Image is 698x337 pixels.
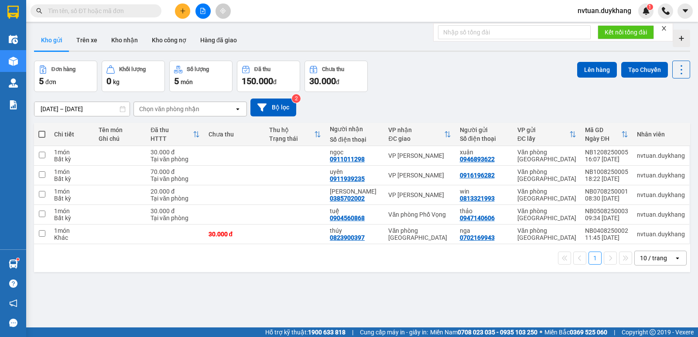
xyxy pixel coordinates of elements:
div: HTTT [151,135,192,142]
span: plus [180,8,186,14]
div: Văn phòng [GEOGRAPHIC_DATA] [517,149,576,163]
button: Kho công nợ [145,30,193,51]
div: Chọn văn phòng nhận [139,105,199,113]
th: Toggle SortBy [581,123,633,146]
div: 0904560868 [330,214,365,221]
div: NB1208250005 [585,149,628,156]
div: Chưa thu [322,66,344,72]
span: notification [9,299,17,307]
button: Kho gửi [34,30,69,51]
div: Bất kỳ [54,156,90,163]
div: 16:07 [DATE] [585,156,628,163]
button: Kết nối tổng đài [598,25,654,39]
div: 11:45 [DATE] [585,234,628,241]
div: VP [PERSON_NAME] [388,172,451,179]
div: 1 món [54,188,90,195]
div: 0702169943 [460,234,495,241]
span: Kết nối tổng đài [605,27,647,37]
div: ĐC lấy [517,135,569,142]
div: Tại văn phòng [151,156,199,163]
div: 0813321993 [460,195,495,202]
div: tuệ [330,208,380,214]
img: warehouse-icon [9,57,18,66]
div: Chi tiết [54,131,90,138]
button: plus [175,3,190,19]
span: món [181,78,193,85]
button: Đã thu150.000đ [237,61,300,92]
div: 0385702002 [330,195,365,202]
div: nvtuan.duykhang [637,152,685,159]
span: search [36,8,42,14]
div: 20.000 đ [151,188,199,195]
strong: 0369 525 060 [570,329,607,336]
div: VP gửi [517,126,569,133]
span: aim [220,8,226,14]
div: 0823900397 [330,234,365,241]
div: Tại văn phòng [151,214,199,221]
span: close [661,25,667,31]
div: NB1008250005 [585,168,628,175]
div: NB0708250001 [585,188,628,195]
div: Văn phòng Phố Vọng [388,211,451,218]
button: Khối lượng0kg [102,61,165,92]
div: Trạng thái [269,135,314,142]
svg: open [674,255,681,262]
span: | [352,327,353,337]
div: 0911011298 [330,156,365,163]
span: 1 [648,4,651,10]
div: 0911939235 [330,175,365,182]
th: Toggle SortBy [513,123,581,146]
button: Trên xe [69,30,104,51]
div: Văn phòng [GEOGRAPHIC_DATA] [517,208,576,221]
strong: 0708 023 035 - 0935 103 250 [458,329,537,336]
div: win [460,188,509,195]
span: 150.000 [242,76,273,86]
button: Chưa thu30.000đ [305,61,368,92]
span: 30.000 [309,76,336,86]
sup: 1 [647,4,653,10]
button: Bộ lọc [250,99,296,116]
div: VP [PERSON_NAME] [388,191,451,198]
th: Toggle SortBy [265,123,325,146]
div: Văn phòng [GEOGRAPHIC_DATA] [517,227,576,241]
div: Bất kỳ [54,175,90,182]
div: 1 món [54,208,90,214]
div: Số lượng [187,66,209,72]
div: Số điện thoại [460,135,509,142]
div: Người gửi [460,126,509,133]
div: Ghi chú [99,135,142,142]
th: Toggle SortBy [146,123,204,146]
div: ĐC giao [388,135,444,142]
div: Bất kỳ [54,214,90,221]
span: question-circle [9,279,17,288]
div: 1 món [54,168,90,175]
div: Người nhận [330,126,380,133]
div: Nhân viên [637,131,685,138]
div: 30.000 đ [151,208,199,214]
div: thúy [330,227,380,234]
div: 70.000 đ [151,168,199,175]
div: nvtuan.duykhang [637,211,685,218]
span: 5 [174,76,179,86]
button: aim [216,3,231,19]
div: 0916196282 [460,172,495,179]
div: Tạo kho hàng mới [673,30,690,47]
span: | [614,327,615,337]
div: Tên món [99,126,142,133]
button: Kho nhận [104,30,145,51]
img: warehouse-icon [9,35,18,44]
div: NB0508250003 [585,208,628,214]
div: 1 món [54,227,90,234]
div: Bất kỳ [54,195,90,202]
div: 10 / trang [640,254,667,262]
div: Tại văn phòng [151,195,199,202]
div: 0947140606 [460,214,495,221]
div: Ngày ĐH [585,135,621,142]
div: Văn phòng [GEOGRAPHIC_DATA] [517,188,576,202]
div: VP [PERSON_NAME] [388,152,451,159]
th: Toggle SortBy [384,123,455,146]
div: Khác [54,234,90,241]
span: file-add [200,8,206,14]
button: file-add [195,3,211,19]
img: warehouse-icon [9,78,18,88]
